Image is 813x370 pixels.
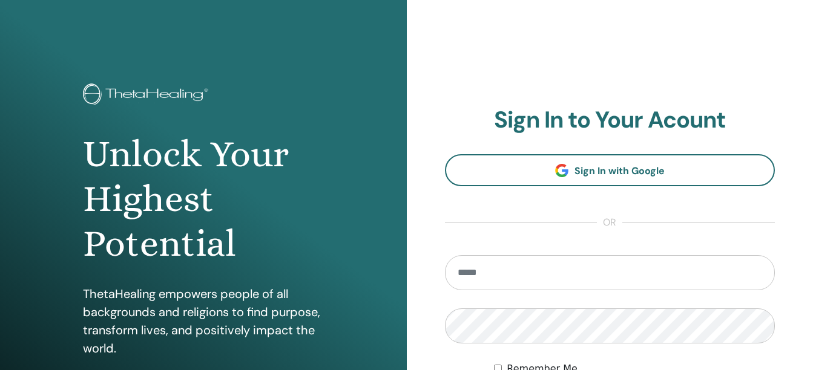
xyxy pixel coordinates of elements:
span: Sign In with Google [574,164,665,177]
span: or [597,215,622,230]
p: ThetaHealing empowers people of all backgrounds and religions to find purpose, transform lives, a... [83,285,324,357]
h2: Sign In to Your Acount [445,106,775,134]
h1: Unlock Your Highest Potential [83,132,324,267]
a: Sign In with Google [445,154,775,186]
